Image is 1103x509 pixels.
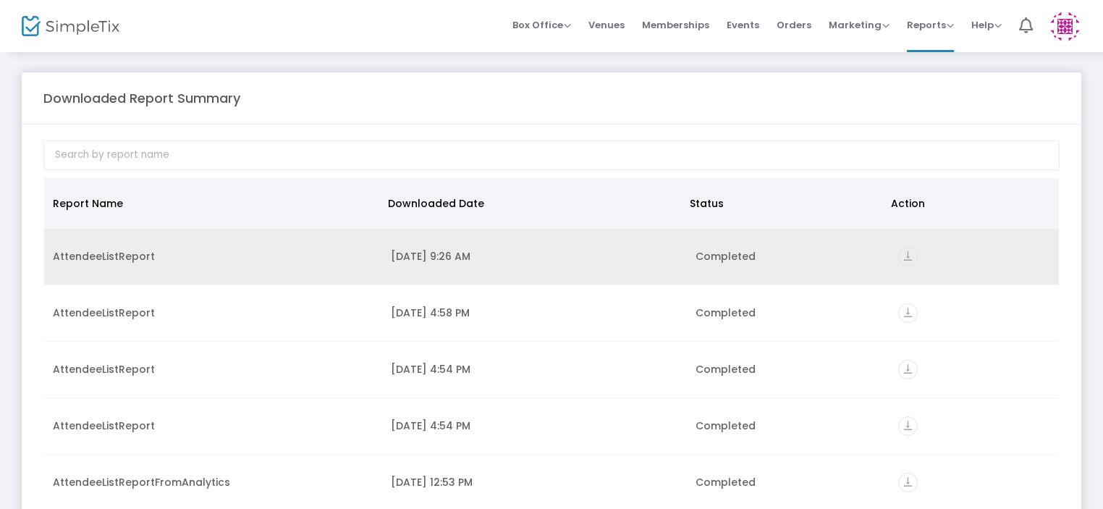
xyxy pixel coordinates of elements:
div: 9/17/2025 4:58 PM [391,306,678,320]
div: https://go.SimpleTix.com/ilp18 [898,247,1050,266]
span: Events [727,7,759,43]
div: 9/17/2025 12:53 PM [391,475,678,489]
div: Completed [696,475,881,489]
th: Downloaded Date [379,178,681,229]
div: 9/17/2025 4:54 PM [391,418,678,433]
span: Box Office [512,18,571,32]
div: AttendeeListReport [53,362,373,377]
a: vertical_align_bottom [898,308,918,322]
a: vertical_align_bottom [898,477,918,492]
div: 9/17/2025 4:54 PM [391,362,678,377]
span: Marketing [829,18,889,32]
span: Venues [588,7,625,43]
div: https://go.SimpleTix.com/zy1r4 [898,303,1050,323]
div: Completed [696,362,881,377]
i: vertical_align_bottom [898,360,918,379]
div: https://go.SimpleTix.com/lrprg [898,473,1050,492]
span: Reports [907,18,954,32]
div: AttendeeListReport [53,249,373,264]
div: AttendeeListReport [53,418,373,433]
a: vertical_align_bottom [898,251,918,266]
a: vertical_align_bottom [898,421,918,435]
span: Orders [777,7,811,43]
div: Completed [696,418,881,433]
div: https://go.SimpleTix.com/53i6b [898,360,1050,379]
a: vertical_align_bottom [898,364,918,379]
i: vertical_align_bottom [898,473,918,492]
input: Search by report name [43,140,1060,170]
i: vertical_align_bottom [898,247,918,266]
div: AttendeeListReportFromAnalytics [53,475,373,489]
span: Memberships [642,7,709,43]
th: Report Name [44,178,379,229]
m-panel-title: Downloaded Report Summary [43,88,240,108]
div: https://go.SimpleTix.com/8iqwi [898,416,1050,436]
th: Action [882,178,1050,229]
i: vertical_align_bottom [898,303,918,323]
div: 9/18/2025 9:26 AM [391,249,678,264]
span: Help [971,18,1002,32]
div: Completed [696,249,881,264]
th: Status [681,178,882,229]
div: AttendeeListReport [53,306,373,320]
i: vertical_align_bottom [898,416,918,436]
div: Completed [696,306,881,320]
